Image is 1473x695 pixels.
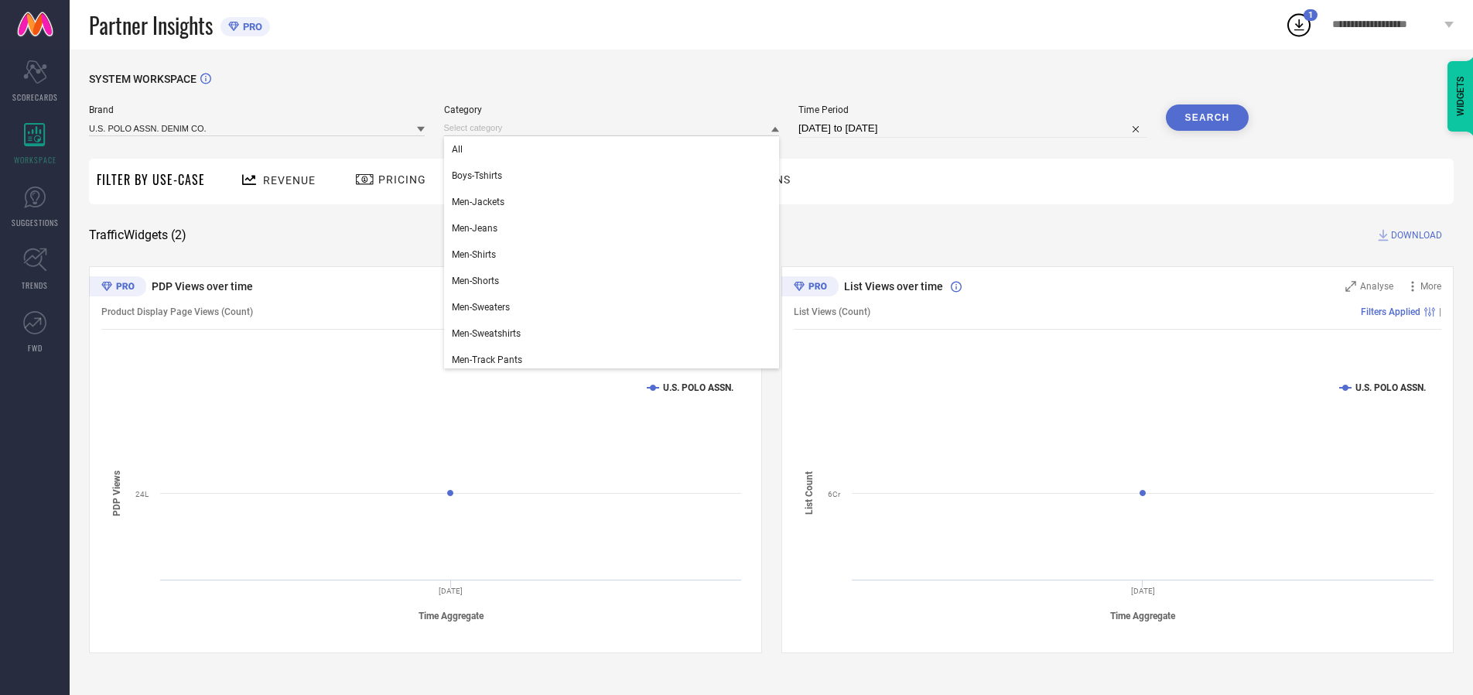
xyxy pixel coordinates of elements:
text: [DATE] [1130,587,1154,595]
span: Revenue [263,174,316,187]
span: Product Display Page Views (Count) [101,306,253,317]
text: 6Cr [828,490,841,498]
span: SYSTEM WORKSPACE [89,73,197,85]
input: Select category [444,120,780,136]
text: U.S. POLO ASSN. [1355,382,1426,393]
span: Partner Insights [89,9,213,41]
button: Search [1166,104,1249,131]
span: SCORECARDS [12,91,58,103]
div: Premium [781,276,839,300]
div: Premium [89,276,146,300]
div: All [444,136,780,163]
div: Boys-Tshirts [444,163,780,189]
div: Men-Sweaters [444,294,780,320]
div: Men-Shorts [444,268,780,294]
span: More [1420,281,1441,292]
span: Analyse [1360,281,1393,292]
span: PRO [239,21,262,33]
text: U.S. POLO ASSN. [663,382,733,393]
span: TRENDS [22,279,48,291]
text: [DATE] [439,587,463,595]
span: All [452,144,463,155]
span: DOWNLOAD [1391,228,1442,243]
span: List Views over time [844,280,943,293]
svg: Zoom [1345,281,1356,292]
span: SUGGESTIONS [12,217,59,228]
span: FWD [28,342,43,354]
div: Men-Track Pants [444,347,780,373]
span: Boys-Tshirts [452,170,502,181]
span: Men-Shirts [452,249,496,260]
span: Time Period [798,104,1147,115]
span: Filters Applied [1361,306,1420,317]
div: Men-Shirts [444,241,780,268]
span: Men-Jeans [452,223,497,234]
span: Men-Sweaters [452,302,510,313]
span: WORKSPACE [14,154,56,166]
span: List Views (Count) [794,306,870,317]
span: PDP Views over time [152,280,253,293]
span: | [1439,306,1441,317]
input: Select time period [798,119,1147,138]
span: Brand [89,104,425,115]
span: Men-Sweatshirts [452,328,521,339]
div: Men-Sweatshirts [444,320,780,347]
div: Men-Jeans [444,215,780,241]
span: Filter By Use-Case [97,170,205,189]
div: Men-Jackets [444,189,780,215]
tspan: PDP Views [111,470,122,515]
span: Category [444,104,780,115]
span: Men-Track Pants [452,354,522,365]
span: Traffic Widgets ( 2 ) [89,228,186,243]
tspan: List Count [804,471,815,515]
div: Open download list [1285,11,1313,39]
span: Men-Jackets [452,197,504,207]
text: 24L [135,490,149,498]
span: Men-Shorts [452,276,499,286]
tspan: Time Aggregate [419,611,484,621]
span: Pricing [378,173,426,186]
tspan: Time Aggregate [1110,611,1176,621]
span: 1 [1308,10,1313,20]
